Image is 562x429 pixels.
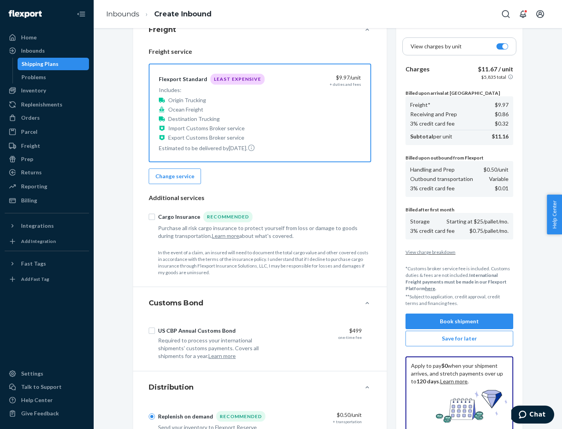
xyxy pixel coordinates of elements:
a: Orders [5,112,89,124]
div: Flexport Standard [159,75,207,83]
p: Estimated to be delivered by [DATE] . [159,144,265,152]
div: Help Center [21,396,53,404]
p: Variable [489,175,509,183]
button: Close Navigation [73,6,89,22]
a: Prep [5,153,89,165]
a: Problems [18,71,89,83]
div: Home [21,34,37,41]
div: Returns [21,168,42,176]
div: one-time fee [338,335,362,340]
p: Outbound transportation [410,175,473,183]
a: Shipping Plans [18,58,89,70]
b: Subtotal [410,133,433,140]
p: Import Customs Broker service [168,124,245,132]
a: Home [5,31,89,44]
div: Purchase all risk cargo insurance to protect yourself from loss or damage to goods during transpo... [158,224,362,240]
div: Talk to Support [21,383,62,391]
p: Billed upon outbound from Flexport [405,154,513,161]
p: per unit [410,133,452,140]
div: Inbounds [21,47,45,55]
a: Reporting [5,180,89,193]
p: Billed upon arrival at [GEOGRAPHIC_DATA] [405,90,513,96]
b: 120 days [416,378,439,385]
p: Starting at $25/pallet/mo. [446,218,509,225]
button: Give Feedback [5,407,89,420]
div: Recommended [216,411,265,422]
p: Freight service [149,47,371,56]
div: Freight [21,142,40,150]
p: $5,835 total [481,74,506,80]
button: Change service [149,168,201,184]
p: Destination Trucking [168,115,220,123]
button: View charge breakdown [405,249,513,255]
p: Receiving and Prep [410,110,457,118]
p: $0.86 [495,110,509,118]
button: Open account menu [532,6,548,22]
button: Book shipment [405,314,513,329]
p: Origin Trucking [168,96,206,104]
div: Inventory [21,87,46,94]
button: Save for later [405,331,513,346]
p: View charges by unit [411,43,462,50]
h4: Distribution [149,382,194,392]
div: Least Expensive [210,74,265,84]
a: Billing [5,194,89,207]
p: Freight* [410,101,430,109]
button: Learn more [208,352,236,360]
p: $9.97 [495,101,509,109]
button: Open notifications [515,6,531,22]
div: Cargo Insurance [158,213,200,221]
a: here [425,285,435,291]
ol: breadcrumbs [100,3,218,26]
button: Learn more [212,232,239,240]
div: Add Fast Tag [21,276,49,282]
button: Fast Tags [5,257,89,270]
p: $11.16 [492,133,509,140]
div: Required to process your international shipments' customs payments. Covers all shipments for a year. [158,337,274,360]
p: $11.67 / unit [478,65,513,74]
input: Cargo InsuranceRecommended [149,214,155,220]
p: Apply to pay when your shipment arrives, and stretch payments over up to . . [411,362,508,385]
b: International Freight payments must be made in our Flexport Platform . [405,272,507,291]
div: Reporting [21,183,47,190]
div: Billing [21,197,37,204]
p: $0.01 [495,184,509,192]
p: $0.32 [495,120,509,128]
iframe: Opens a widget where you can chat to one of our agents [511,406,554,425]
p: 3% credit card fee [410,120,455,128]
a: Add Integration [5,235,89,248]
p: $0.50 /unit [484,166,509,174]
div: $9.97 /unit [280,74,361,82]
p: **Subject to application, credit approval, credit terms and financing fees. [405,293,513,307]
div: $0.50 /unit [281,411,362,419]
a: Add Fast Tag [5,273,89,285]
a: Replenishments [5,98,89,111]
a: Parcel [5,126,89,138]
p: $0.75/pallet/mo. [470,227,509,235]
p: 3% credit card fee [410,227,455,235]
div: + transportation [333,419,362,424]
button: Open Search Box [498,6,514,22]
p: In the event of a claim, an insured will need to document the total cargo value and other covered... [158,249,371,276]
p: Export Customs Broker service [168,134,244,142]
div: $499 [281,327,362,335]
button: Talk to Support [5,381,89,393]
h4: Freight [149,25,176,35]
div: Parcel [21,128,37,136]
a: Inventory [5,84,89,97]
div: US CBP Annual Customs Bond [158,327,236,335]
p: Includes: [159,86,265,94]
div: Recommended [203,211,253,222]
a: Inbounds [106,10,139,18]
p: Additional services [149,193,371,202]
a: Learn more [440,378,468,385]
div: Add Integration [21,238,56,245]
p: Storage [410,218,430,225]
div: Orders [21,114,40,122]
img: Flexport logo [9,10,42,18]
button: Integrations [5,220,89,232]
p: 3% credit card fee [410,184,455,192]
a: Returns [5,166,89,179]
